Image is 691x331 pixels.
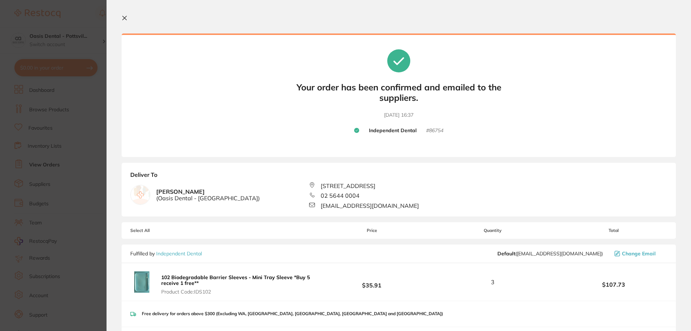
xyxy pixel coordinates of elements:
[497,251,603,256] span: orders@independentdental.com.au
[321,183,375,189] span: [STREET_ADDRESS]
[142,311,443,316] p: Free delivery for orders above $300 (Excluding WA, [GEOGRAPHIC_DATA], [GEOGRAPHIC_DATA], [GEOGRAP...
[130,171,667,182] b: Deliver To
[130,270,153,294] img: ejY2NmFvZQ
[426,228,560,233] span: Quantity
[321,202,419,209] span: [EMAIL_ADDRESS][DOMAIN_NAME]
[318,228,425,233] span: Price
[131,185,150,205] img: empty.jpg
[612,250,667,257] button: Change Email
[426,128,443,134] small: # 86754
[161,289,316,295] span: Product Code: IDS102
[156,195,260,201] span: ( Oasis Dental - [GEOGRAPHIC_DATA] )
[369,128,417,134] b: Independent Dental
[130,251,202,256] p: Fulfilled by
[156,188,260,202] b: [PERSON_NAME]
[321,192,360,199] span: 02 5644 0004
[318,276,425,289] b: $35.91
[130,228,202,233] span: Select All
[622,251,656,256] span: Change Email
[560,281,667,288] b: $107.73
[560,228,667,233] span: Total
[491,279,494,285] span: 3
[161,274,310,286] b: 102 Biodegradable Barrier Sleeves - Mini Tray Sleeve *Buy 5 receive 1 free**
[497,250,515,257] b: Default
[159,274,318,295] button: 102 Biodegradable Barrier Sleeves - Mini Tray Sleeve *Buy 5 receive 1 free** Product Code:IDS102
[291,82,507,103] b: Your order has been confirmed and emailed to the suppliers.
[156,250,202,257] a: Independent Dental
